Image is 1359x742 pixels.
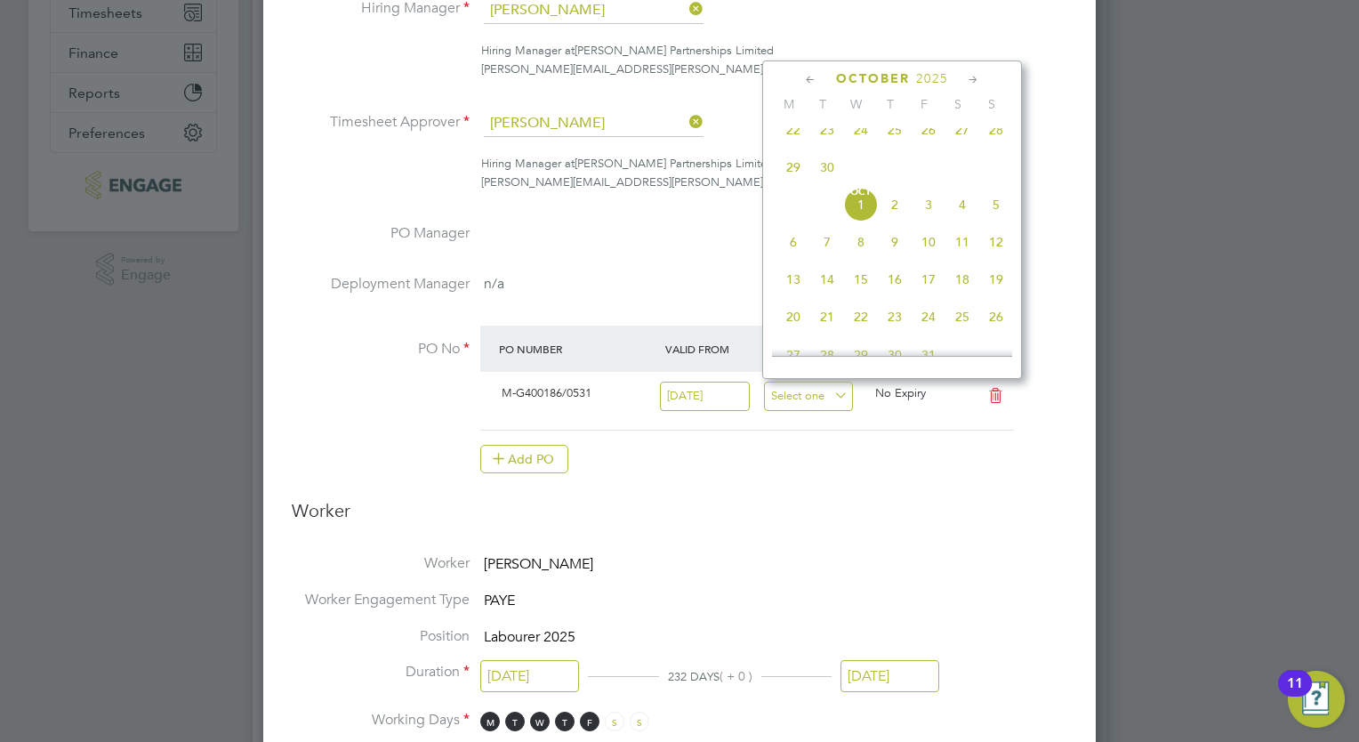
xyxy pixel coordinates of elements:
span: n/a [484,275,504,293]
span: T [555,712,575,731]
span: 3 [912,188,945,222]
span: 10 [912,225,945,259]
span: F [580,712,599,731]
span: W [840,96,873,112]
span: [PERSON_NAME][EMAIL_ADDRESS][PERSON_NAME][PERSON_NAME][DOMAIN_NAME] [481,174,950,190]
span: 15 [844,262,878,296]
span: 6 [776,225,810,259]
span: 12 [979,225,1013,259]
span: T [873,96,907,112]
span: 232 DAYS [668,669,720,684]
span: [PERSON_NAME] [484,555,593,573]
span: ( + 0 ) [720,668,752,684]
span: 7 [810,225,844,259]
span: 16 [878,262,912,296]
span: 1 [844,188,878,222]
span: 17 [912,262,945,296]
label: Working Days [292,711,470,730]
span: 14 [810,262,844,296]
span: Hiring Manager at [481,156,575,171]
span: 23 [810,113,844,147]
span: M [772,96,806,112]
span: 24 [912,300,945,334]
span: T [806,96,840,112]
span: 19 [979,262,1013,296]
span: 9 [878,225,912,259]
span: October [836,71,910,86]
label: PO Manager [292,224,470,243]
button: Add PO [480,445,568,473]
div: [PERSON_NAME][EMAIL_ADDRESS][PERSON_NAME][PERSON_NAME][DOMAIN_NAME] [481,60,1067,79]
span: 11 [945,225,979,259]
span: 24 [844,113,878,147]
span: T [505,712,525,731]
span: 30 [810,150,844,184]
span: 31 [912,338,945,372]
h3: Worker [292,499,1067,536]
span: 28 [810,338,844,372]
span: 23 [878,300,912,334]
div: PO Number [495,333,661,365]
span: 2025 [916,71,948,86]
label: Deployment Manager [292,275,470,294]
span: 25 [878,113,912,147]
span: M-G400186/0531 [502,385,591,400]
span: 22 [844,300,878,334]
div: 11 [1287,683,1303,706]
span: M [480,712,500,731]
label: Timesheet Approver [292,113,470,132]
label: Position [292,627,470,646]
span: [PERSON_NAME] Partnerships Limited [575,156,774,171]
span: S [630,712,649,731]
span: S [941,96,975,112]
span: 4 [945,188,979,222]
span: 8 [844,225,878,259]
input: Search for... [484,110,704,137]
span: 27 [945,113,979,147]
span: No Expiry [875,385,926,400]
span: 28 [979,113,1013,147]
span: 13 [776,262,810,296]
span: S [975,96,1009,112]
label: Worker [292,554,470,573]
input: Select one [660,382,750,411]
span: 21 [810,300,844,334]
span: 29 [776,150,810,184]
span: 20 [776,300,810,334]
span: PAYE [484,592,515,609]
span: 27 [776,338,810,372]
span: F [907,96,941,112]
span: 2 [878,188,912,222]
span: 26 [979,300,1013,334]
div: Valid From [661,333,765,365]
label: Worker Engagement Type [292,591,470,609]
label: PO No [292,340,470,359]
span: 22 [776,113,810,147]
span: Hiring Manager at [481,43,575,58]
span: [PERSON_NAME] Partnerships Limited [575,43,774,58]
input: Select one [764,382,854,411]
span: W [530,712,550,731]
span: 30 [878,338,912,372]
span: 25 [945,300,979,334]
label: Duration [292,663,470,682]
span: Oct [844,188,878,197]
span: 29 [844,338,878,372]
input: Select one [480,660,579,693]
span: Labourer 2025 [484,628,575,646]
button: Open Resource Center, 11 new notifications [1288,671,1345,728]
span: 5 [979,188,1013,222]
span: S [605,712,624,731]
span: 18 [945,262,979,296]
span: 26 [912,113,945,147]
input: Select one [840,660,939,693]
